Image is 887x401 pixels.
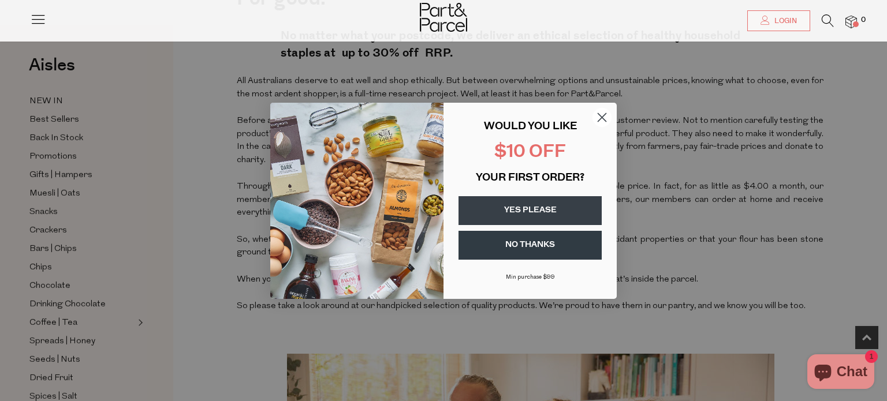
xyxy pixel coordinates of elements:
button: YES PLEASE [459,196,602,225]
span: Min purchase $99 [506,274,555,280]
button: Close dialog [592,107,612,128]
span: YOUR FIRST ORDER? [476,173,584,183]
img: 43fba0fb-7538-40bc-babb-ffb1a4d097bc.jpeg [270,103,443,299]
inbox-online-store-chat: Shopify online store chat [804,354,878,392]
span: 0 [858,15,869,25]
span: Login [772,16,797,26]
span: WOULD YOU LIKE [484,122,577,132]
button: NO THANKS [459,231,602,260]
span: $10 OFF [494,144,566,162]
a: Login [747,10,810,31]
a: 0 [845,16,857,28]
img: Part&Parcel [420,3,467,32]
